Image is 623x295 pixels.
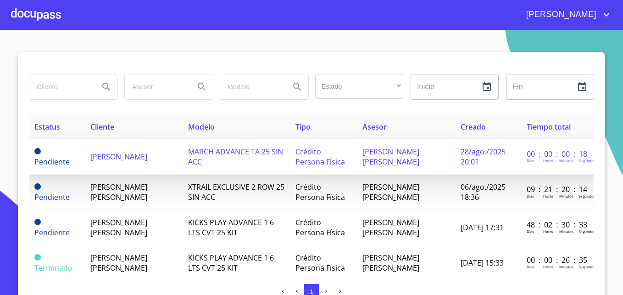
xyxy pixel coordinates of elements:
[188,217,274,238] span: KICKS PLAY ADVANCE 1 6 LTS CVT 25 KIT
[188,253,274,273] span: KICKS PLAY ADVANCE 1 6 LTS CVT 25 KIT
[527,255,589,265] p: 00 : 00 : 26 : 35
[90,122,114,132] span: Cliente
[95,76,117,98] button: Search
[543,193,553,199] p: Horas
[527,220,589,230] p: 48 : 02 : 30 : 33
[295,182,345,202] span: Crédito Persona Física
[29,74,92,99] input: search
[461,122,486,132] span: Creado
[559,193,573,199] p: Minutos
[519,7,612,22] button: account of current user
[34,254,41,261] span: Terminado
[34,192,70,202] span: Pendiente
[559,158,573,163] p: Minutos
[90,217,147,238] span: [PERSON_NAME] [PERSON_NAME]
[527,229,534,234] p: Dias
[90,253,147,273] span: [PERSON_NAME] [PERSON_NAME]
[527,184,589,194] p: 09 : 21 : 20 : 14
[578,264,595,269] p: Segundos
[220,74,283,99] input: search
[362,217,419,238] span: [PERSON_NAME] [PERSON_NAME]
[295,253,345,273] span: Crédito Persona Física
[362,147,419,167] span: [PERSON_NAME] [PERSON_NAME]
[527,193,534,199] p: Dias
[188,122,215,132] span: Modelo
[461,182,506,202] span: 06/ago./2025 18:36
[559,264,573,269] p: Minutos
[543,158,553,163] p: Horas
[188,182,284,202] span: XTRAIL EXCLUSIVE 2 ROW 25 SIN ACC
[295,147,345,167] span: Crédito Persona Física
[578,229,595,234] p: Segundos
[362,122,387,132] span: Asesor
[543,264,553,269] p: Horas
[362,182,419,202] span: [PERSON_NAME] [PERSON_NAME]
[188,147,283,167] span: MARCH ADVANCE TA 25 SIN ACC
[34,122,60,132] span: Estatus
[578,158,595,163] p: Segundos
[191,76,213,98] button: Search
[34,183,41,190] span: Pendiente
[90,182,147,202] span: [PERSON_NAME] [PERSON_NAME]
[559,229,573,234] p: Minutos
[461,222,504,233] span: [DATE] 17:31
[34,219,41,225] span: Pendiente
[527,149,589,159] p: 00 : 00 : 00 : 18
[362,253,419,273] span: [PERSON_NAME] [PERSON_NAME]
[34,157,70,167] span: Pendiente
[519,7,601,22] span: [PERSON_NAME]
[461,258,504,268] span: [DATE] 15:33
[527,264,534,269] p: Dias
[34,263,72,273] span: Terminado
[286,76,308,98] button: Search
[34,148,41,154] span: Pendiente
[543,229,553,234] p: Horas
[90,152,147,162] span: [PERSON_NAME]
[295,217,345,238] span: Crédito Persona Física
[527,158,534,163] p: Dias
[461,147,506,167] span: 28/ago./2025 20:01
[578,193,595,199] p: Segundos
[295,122,311,132] span: Tipo
[315,74,403,99] div: ​
[527,122,571,132] span: Tiempo total
[125,74,187,99] input: search
[310,288,313,295] span: 1
[34,227,70,238] span: Pendiente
